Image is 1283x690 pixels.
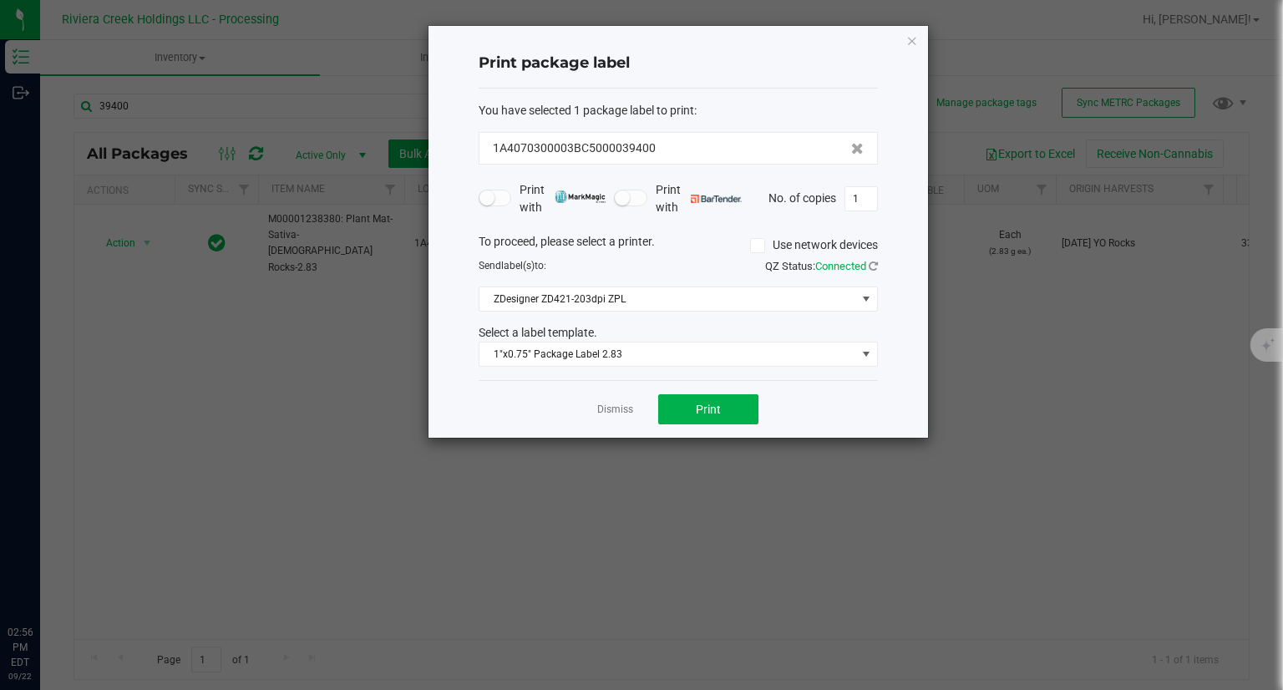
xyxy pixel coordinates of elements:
h4: Print package label [479,53,878,74]
label: Use network devices [750,236,878,254]
img: mark_magic_cybra.png [555,190,606,203]
span: Send to: [479,260,546,271]
span: QZ Status: [765,260,878,272]
span: ZDesigner ZD421-203dpi ZPL [479,287,856,311]
span: Print [696,403,721,416]
div: To proceed, please select a printer. [466,233,890,258]
span: Print with [520,181,606,216]
div: : [479,102,878,119]
div: Select a label template. [466,324,890,342]
button: Print [658,394,758,424]
span: You have selected 1 package label to print [479,104,694,117]
span: Connected [815,260,866,272]
img: bartender.png [691,195,742,203]
span: Print with [656,181,742,216]
span: 1A4070300003BC5000039400 [493,140,656,157]
a: Dismiss [597,403,633,417]
span: label(s) [501,260,535,271]
span: 1"x0.75" Package Label 2.83 [479,342,856,366]
span: No. of copies [768,190,836,204]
